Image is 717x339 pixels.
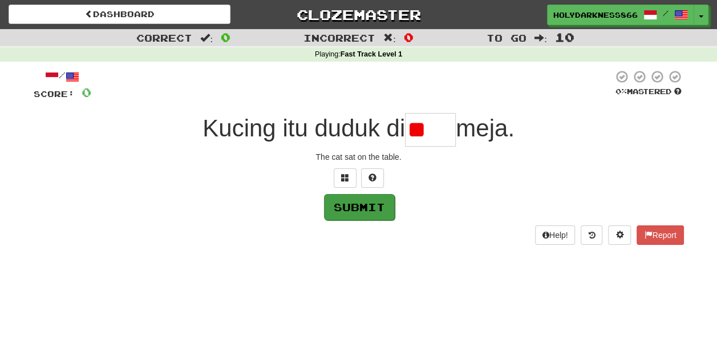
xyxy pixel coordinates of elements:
span: HolyDarkness8662 [553,10,638,20]
span: To go [487,32,526,43]
span: Kucing itu duduk di [202,115,405,142]
a: Clozemaster [248,5,469,25]
span: Incorrect [303,32,375,43]
span: 10 [555,30,574,44]
span: / [663,9,669,17]
span: 0 [404,30,414,44]
span: meja. [456,115,515,142]
a: HolyDarkness8662 / [547,5,694,25]
button: Round history (alt+y) [581,225,602,245]
a: Dashboard [9,5,230,24]
button: Switch sentence to multiple choice alt+p [334,168,357,188]
div: / [34,70,91,84]
div: The cat sat on the table. [34,151,684,163]
span: 0 [221,30,230,44]
div: Mastered [613,87,684,97]
button: Submit [324,194,395,220]
span: : [383,33,396,43]
span: 0 % [615,87,627,96]
span: Score: [34,89,75,99]
button: Report [637,225,683,245]
span: 0 [82,85,91,99]
strong: Fast Track Level 1 [341,50,403,58]
button: Help! [535,225,576,245]
span: : [534,33,547,43]
button: Single letter hint - you only get 1 per sentence and score half the points! alt+h [361,168,384,188]
span: Correct [136,32,192,43]
span: : [200,33,213,43]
